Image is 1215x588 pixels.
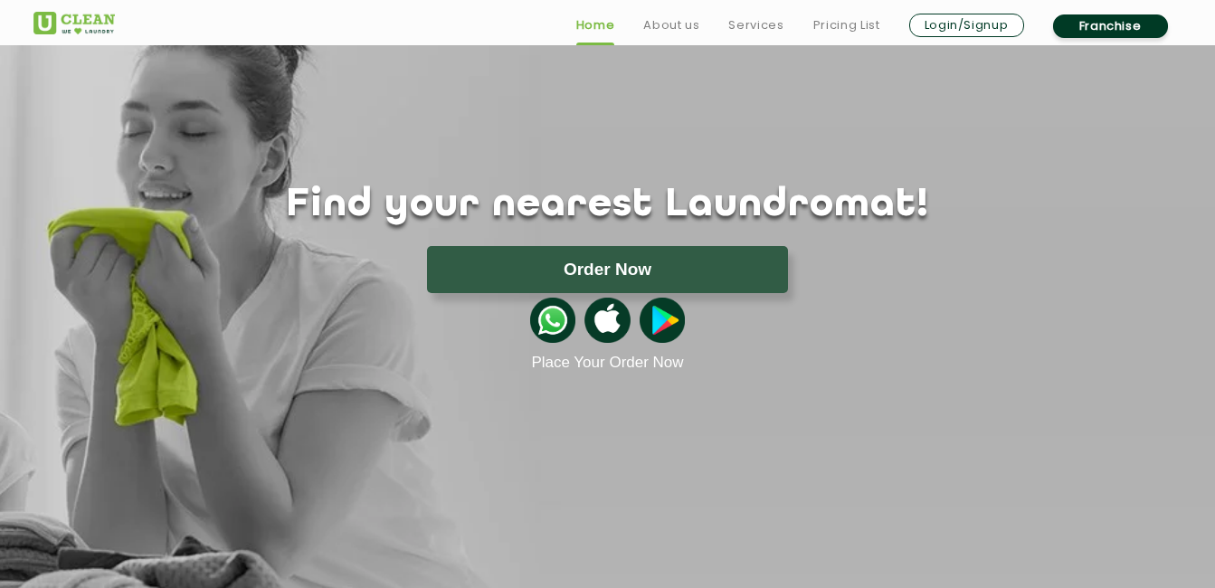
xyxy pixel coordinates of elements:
[643,14,699,36] a: About us
[1053,14,1168,38] a: Franchise
[584,298,630,343] img: apple-icon.png
[33,12,115,34] img: UClean Laundry and Dry Cleaning
[576,14,615,36] a: Home
[813,14,880,36] a: Pricing List
[530,298,575,343] img: whatsappicon.png
[531,354,683,372] a: Place Your Order Now
[640,298,685,343] img: playstoreicon.png
[20,183,1196,228] h1: Find your nearest Laundromat!
[909,14,1024,37] a: Login/Signup
[427,246,788,293] button: Order Now
[728,14,783,36] a: Services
